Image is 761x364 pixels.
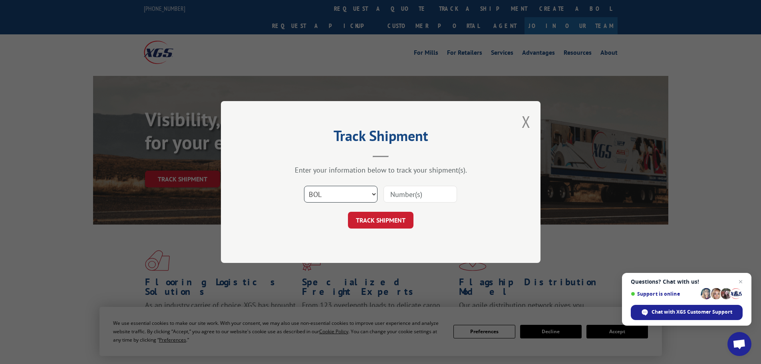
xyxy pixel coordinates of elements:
[383,186,457,203] input: Number(s)
[652,308,732,316] span: Chat with XGS Customer Support
[522,111,531,132] button: Close modal
[348,212,413,229] button: TRACK SHIPMENT
[727,332,751,356] div: Open chat
[631,305,743,320] div: Chat with XGS Customer Support
[631,291,698,297] span: Support is online
[631,278,743,285] span: Questions? Chat with us!
[261,130,501,145] h2: Track Shipment
[736,277,745,286] span: Close chat
[261,165,501,175] div: Enter your information below to track your shipment(s).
